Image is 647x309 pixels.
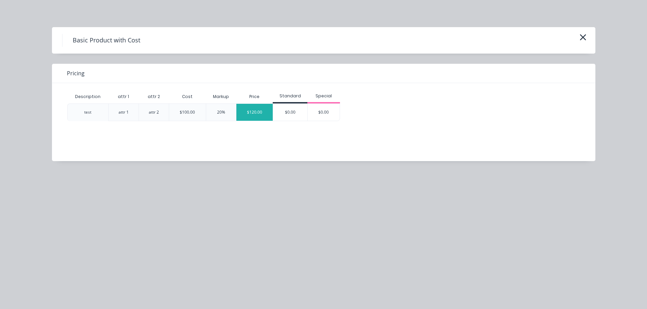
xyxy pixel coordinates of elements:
[180,109,195,115] div: $100.00
[149,109,159,115] div: attr 2
[142,88,165,105] div: attr 2
[307,93,340,99] div: Special
[308,104,340,121] div: $0.00
[169,90,206,103] div: Cost
[206,90,236,103] div: Markup
[67,69,85,77] span: Pricing
[84,109,91,115] div: test
[236,90,273,103] div: Price
[62,34,150,47] h4: Basic Product with Cost
[112,88,134,105] div: attr 1
[70,88,106,105] div: Description
[273,93,307,99] div: Standard
[119,109,129,115] div: attr 1
[273,104,307,121] div: $0.00
[217,109,225,115] div: 20%
[236,104,273,121] div: $120.00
